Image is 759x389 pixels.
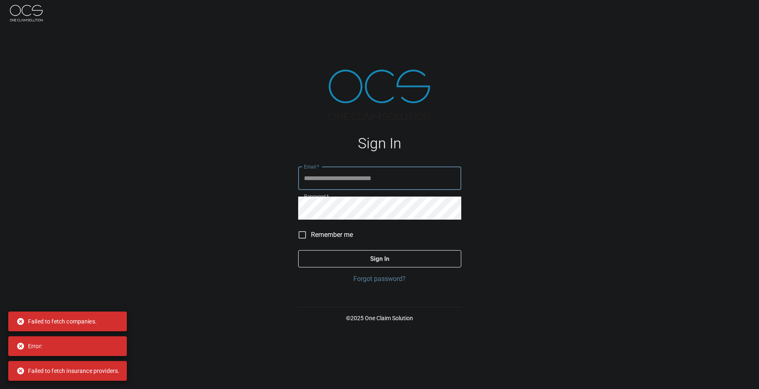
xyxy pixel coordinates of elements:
label: Password [304,193,329,200]
label: Email [304,163,320,170]
p: © 2025 One Claim Solution [298,314,461,322]
h1: Sign In [298,135,461,152]
button: Sign In [298,250,461,267]
div: Error: [16,339,42,354]
div: Failed to fetch insurance providers. [16,363,119,378]
div: Failed to fetch companies. [16,314,97,329]
a: Forgot password? [298,274,461,284]
img: ocs-logo-tra.png [329,70,430,120]
img: ocs-logo-white-transparent.png [10,5,43,21]
span: Remember me [311,230,353,240]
